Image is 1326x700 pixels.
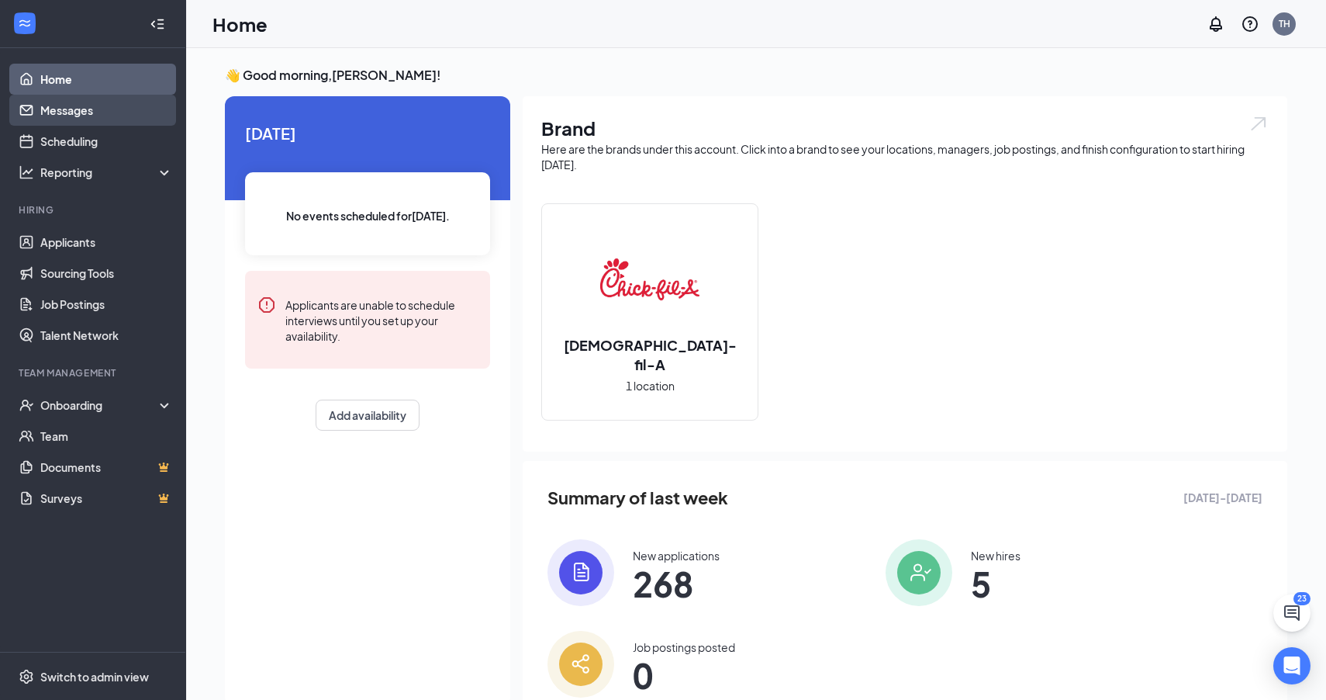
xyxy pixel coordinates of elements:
[547,631,614,698] img: icon
[316,400,420,431] button: Add availability
[40,452,173,483] a: DocumentsCrown
[633,570,720,598] span: 268
[40,669,149,684] div: Switch to admin view
[40,165,174,180] div: Reporting
[257,296,276,314] svg: Error
[225,67,1287,84] h3: 👋 Good morning, [PERSON_NAME] !
[971,570,1020,598] span: 5
[1293,592,1310,605] div: 23
[285,296,478,344] div: Applicants are unable to schedule interviews until you set up your availability.
[40,64,173,95] a: Home
[1248,115,1269,133] img: open.6027fd2a22e1237b5b06.svg
[1183,489,1262,506] span: [DATE] - [DATE]
[19,366,170,379] div: Team Management
[40,421,173,452] a: Team
[40,289,173,320] a: Job Postings
[40,126,173,157] a: Scheduling
[245,121,490,145] span: [DATE]
[286,207,450,224] span: No events scheduled for [DATE] .
[600,230,699,329] img: Chick-fil-A
[971,548,1020,563] div: New hires
[40,258,173,289] a: Sourcing Tools
[40,227,173,258] a: Applicants
[19,165,34,180] svg: Analysis
[1273,594,1310,632] button: ChatActive
[19,397,34,413] svg: UserCheck
[1279,17,1290,30] div: TH
[1207,15,1225,33] svg: Notifications
[542,335,758,374] h2: [DEMOGRAPHIC_DATA]-fil-A
[886,539,952,606] img: icon
[541,141,1269,172] div: Here are the brands under this account. Click into a brand to see your locations, managers, job p...
[40,397,160,413] div: Onboarding
[40,95,173,126] a: Messages
[1283,604,1301,622] svg: ChatActive
[633,548,720,563] div: New applications
[19,203,170,217] div: Hiring
[1241,15,1259,33] svg: QuestionInfo
[626,377,675,394] span: 1 location
[40,320,173,351] a: Talent Network
[40,483,173,514] a: SurveysCrown
[633,639,735,655] div: Job postings posted
[212,11,268,37] h1: Home
[150,16,165,32] svg: Collapse
[541,115,1269,141] h1: Brand
[19,669,34,684] svg: Settings
[1273,647,1310,684] div: Open Intercom Messenger
[17,16,33,31] svg: WorkstreamLogo
[547,484,728,511] span: Summary of last week
[547,539,614,606] img: icon
[633,661,735,689] span: 0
